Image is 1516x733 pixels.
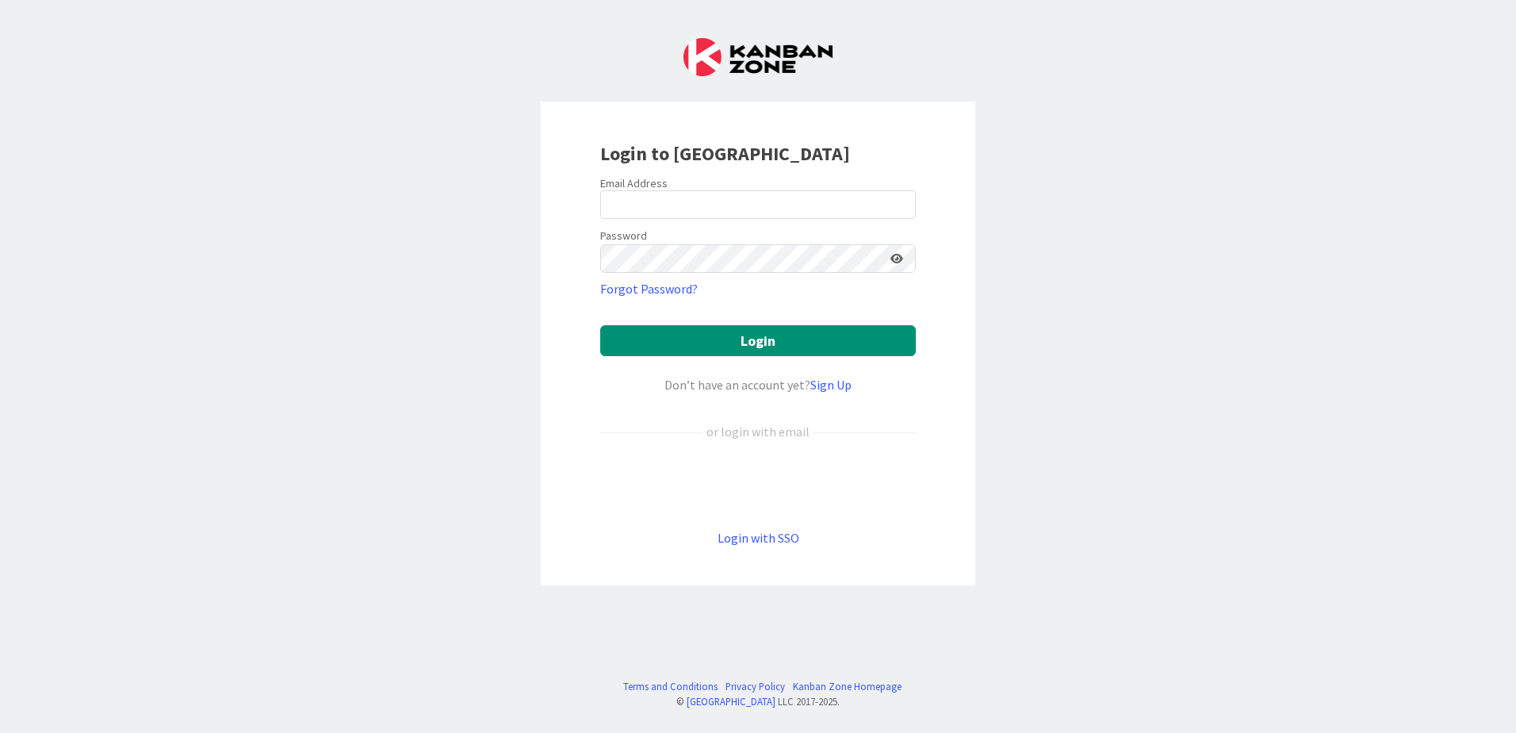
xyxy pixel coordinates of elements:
[718,530,799,546] a: Login with SSO
[615,694,902,709] div: © LLC 2017- 2025 .
[600,176,668,190] label: Email Address
[725,679,785,694] a: Privacy Policy
[600,375,916,394] div: Don’t have an account yet?
[600,141,850,166] b: Login to [GEOGRAPHIC_DATA]
[592,467,924,502] iframe: Sign in with Google Button
[702,422,814,441] div: or login with email
[793,679,902,694] a: Kanban Zone Homepage
[600,279,698,298] a: Forgot Password?
[623,679,718,694] a: Terms and Conditions
[687,695,775,708] a: [GEOGRAPHIC_DATA]
[683,38,833,76] img: Kanban Zone
[600,325,916,356] button: Login
[810,377,852,393] a: Sign Up
[600,228,647,244] label: Password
